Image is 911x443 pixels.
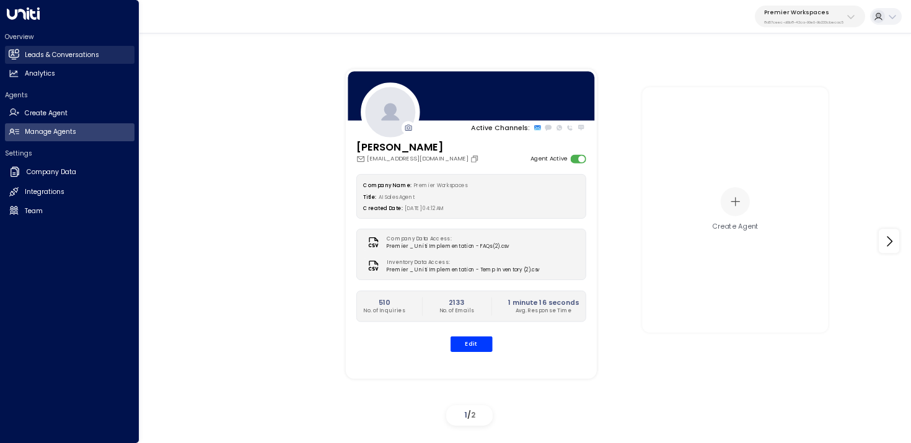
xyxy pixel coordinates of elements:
span: Premier Workspaces [413,182,467,188]
h2: 2133 [439,297,474,307]
a: Create Agent [5,104,134,122]
label: Company Data Access: [387,235,504,243]
p: No. of Inquiries [363,307,405,315]
a: Manage Agents [5,123,134,141]
p: Avg. Response Time [508,307,578,315]
button: Edit [450,336,492,352]
h2: 1 minute 16 seconds [508,297,578,307]
span: [DATE] 04:12 AM [405,205,444,212]
h3: [PERSON_NAME] [356,139,481,154]
span: AI Sales Agent [379,193,415,200]
h2: Company Data [27,167,76,177]
a: Company Data [5,162,134,182]
h2: Analytics [25,69,55,79]
label: Title: [363,193,376,200]
p: 8d57ceec-d0b8-42ca-90e0-9b233cbecac5 [764,20,843,25]
h2: Team [25,206,43,216]
p: No. of Emails [439,307,474,315]
button: Premier Workspaces8d57ceec-d0b8-42ca-90e0-9b233cbecac5 [755,6,865,27]
span: Premier _ Uniti Implementation - Temp Inventory (2).csv [387,266,540,274]
a: Integrations [5,183,134,201]
label: Company Name: [363,182,411,188]
h2: Create Agent [25,108,68,118]
p: Premier Workspaces [764,9,843,16]
a: Analytics [5,65,134,83]
span: Premier _ Uniti Implementation - FAQs (2).csv [387,243,509,250]
h2: Overview [5,32,134,42]
div: [EMAIL_ADDRESS][DOMAIN_NAME] [356,154,481,163]
p: Active Channels: [471,123,530,133]
label: Created Date: [363,205,402,212]
h2: Leads & Conversations [25,50,99,60]
a: Team [5,202,134,220]
div: Create Agent [712,222,759,232]
h2: Integrations [25,187,64,197]
span: 2 [471,410,475,420]
label: Agent Active [530,154,566,163]
h2: Manage Agents [25,127,76,137]
span: 1 [464,410,467,420]
h2: 510 [363,297,405,307]
div: / [446,405,493,426]
a: Leads & Conversations [5,46,134,64]
label: Inventory Data Access: [387,259,535,266]
h2: Settings [5,149,134,158]
h2: Agents [5,90,134,100]
button: Copy [470,154,481,163]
